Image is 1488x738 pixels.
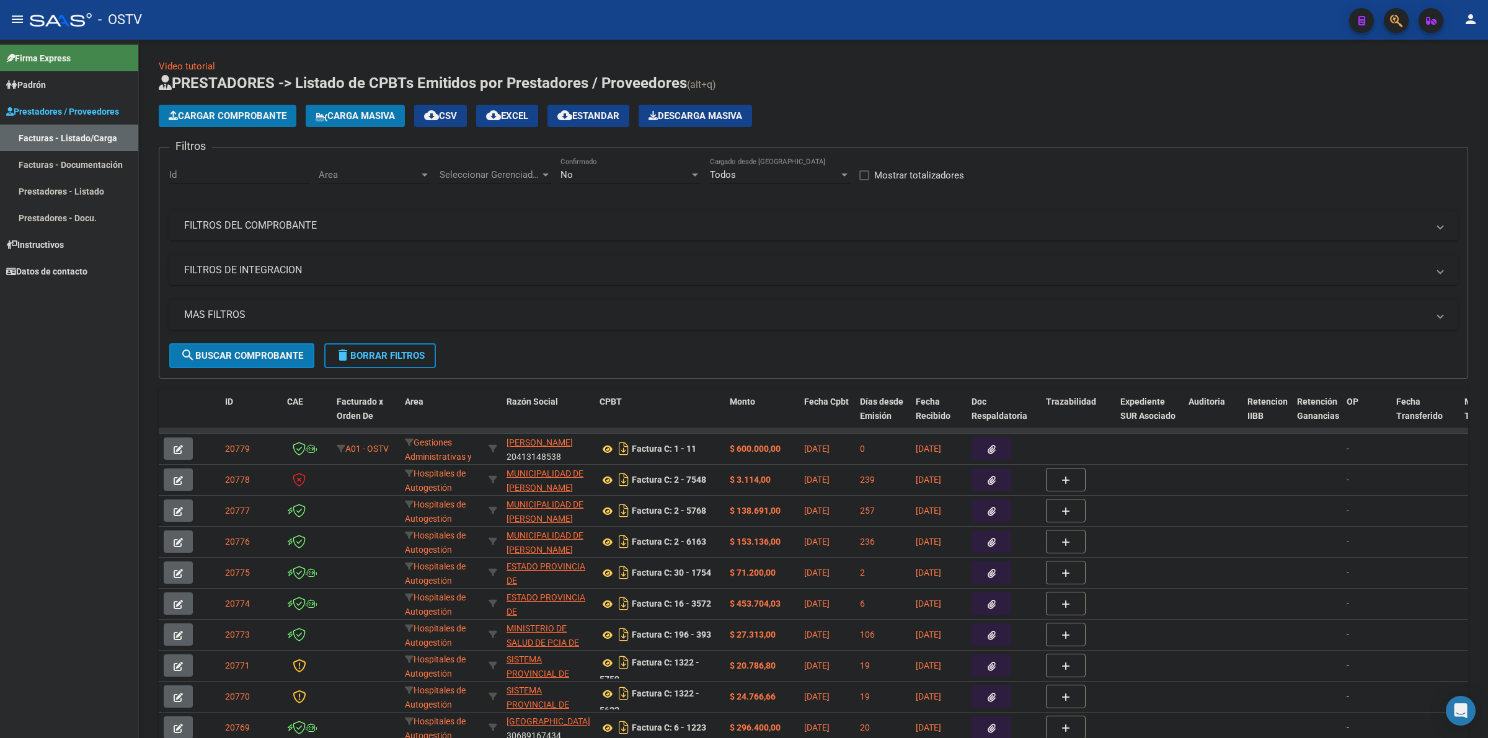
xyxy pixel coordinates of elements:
[557,108,572,123] mat-icon: cloud_download
[616,594,632,613] i: Descargar documento
[595,389,725,443] datatable-header-cell: CPBT
[405,654,466,679] span: Hospitales de Autogestión
[225,568,250,578] span: 20775
[860,723,870,732] span: 20
[169,255,1458,285] mat-expansion-panel-header: FILTROS DE INTEGRACION
[169,138,212,155] h3: Filtros
[855,389,911,443] datatable-header-cell: Días desde Emisión
[306,105,405,127] button: Carga Masiva
[507,467,590,493] div: 30999001552
[225,692,250,701] span: 20770
[632,630,711,640] strong: Factura C: 196 - 393
[730,661,776,670] strong: $ 20.786,80
[169,300,1458,330] mat-expansion-panel-header: MAS FILTROS
[507,654,569,693] span: SISTEMA PROVINCIAL DE SALUD
[400,389,484,443] datatable-header-cell: Area
[916,599,941,608] span: [DATE]
[225,599,250,608] span: 20774
[225,630,250,639] span: 20773
[860,506,875,516] span: 257
[1347,630,1349,639] span: -
[332,389,400,443] datatable-header-cell: Facturado x Orden De
[225,444,250,454] span: 20779
[424,110,457,121] span: CSV
[725,389,799,443] datatable-header-cell: Monto
[486,108,501,123] mat-icon: cloud_download
[860,568,865,578] span: 2
[345,444,389,454] span: A01 - OSTV
[860,630,875,639] span: 106
[804,568,830,578] span: [DATE]
[860,537,875,547] span: 236
[874,168,964,183] span: Mostrar totalizadores
[337,397,383,421] span: Facturado x Orden De
[1115,389,1184,443] datatable-header-cell: Expediente SUR Asociado
[486,110,528,121] span: EXCEL
[600,397,622,406] span: CPBT
[1242,389,1292,443] datatable-header-cell: Retencion IIBB
[507,397,558,406] span: Razón Social
[405,561,466,586] span: Hospitales de Autogestión
[632,506,706,516] strong: Factura C: 2 - 5768
[804,723,830,732] span: [DATE]
[730,444,781,454] strong: $ 600.000,00
[507,623,579,662] span: MINISTERIO DE SALUD DE PCIA DE BSAS
[169,211,1458,240] mat-expansion-panel-header: FILTROS DEL COMPROBANTE
[324,343,436,368] button: Borrar Filtros
[507,436,590,462] div: 20413148538
[730,723,781,732] strong: $ 296.400,00
[507,529,590,555] div: 30999001552
[911,389,967,443] datatable-header-cell: Fecha Recibido
[804,599,830,608] span: [DATE]
[1347,661,1349,670] span: -
[507,499,583,524] span: MUNICIPALIDAD DE [PERSON_NAME]
[1041,389,1115,443] datatable-header-cell: Trazabilidad
[730,475,771,485] strong: $ 3.114,00
[225,723,250,732] span: 20769
[316,110,395,121] span: Carga Masiva
[860,475,875,485] span: 239
[159,61,215,72] a: Video tutorial
[184,308,1428,322] mat-panel-title: MAS FILTROS
[632,444,696,454] strong: Factura C: 1 - 11
[1463,12,1478,27] mat-icon: person
[632,723,706,733] strong: Factura C: 6 - 1223
[649,110,742,121] span: Descarga Masiva
[1342,389,1391,443] datatable-header-cell: OP
[220,389,282,443] datatable-header-cell: ID
[1396,397,1443,421] span: Fecha Transferido
[860,692,870,701] span: 19
[1297,397,1339,421] span: Retención Ganancias
[1347,444,1349,454] span: -
[860,599,865,608] span: 6
[507,530,583,555] span: MUNICIPALIDAD DE [PERSON_NAME]
[916,475,941,485] span: [DATE]
[1347,537,1349,547] span: -
[560,169,573,180] span: No
[405,499,466,524] span: Hospitales de Autogestión
[600,658,699,685] strong: Factura C: 1322 - 5759
[557,110,619,121] span: Estandar
[507,683,590,709] div: 30691822849
[476,105,538,127] button: EXCEL
[967,389,1041,443] datatable-header-cell: Doc Respaldatoria
[687,79,716,90] span: (alt+q)
[507,498,590,524] div: 30999001552
[1247,397,1288,421] span: Retencion IIBB
[405,592,466,617] span: Hospitales de Autogestión
[730,599,781,608] strong: $ 453.704,03
[916,661,941,670] span: [DATE]
[507,685,569,724] span: SISTEMA PROVINCIAL DE SALUD
[225,506,250,516] span: 20777
[507,716,590,726] span: [GEOGRAPHIC_DATA]
[1347,506,1349,516] span: -
[225,661,250,670] span: 20771
[972,397,1027,421] span: Doc Respaldatoria
[225,475,250,485] span: 20778
[287,397,303,406] span: CAE
[804,692,830,701] span: [DATE]
[616,652,632,672] i: Descargar documento
[632,568,711,578] strong: Factura C: 30 - 1754
[1347,568,1349,578] span: -
[730,692,776,701] strong: $ 24.766,66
